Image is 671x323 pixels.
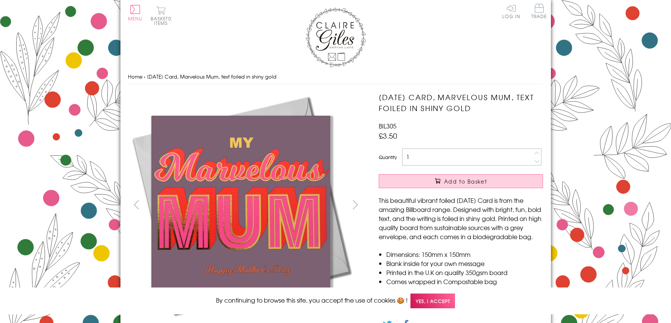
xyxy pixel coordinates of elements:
span: Menu [128,15,143,22]
span: [DATE] Card, Marvelous Mum, text foiled in shiny gold [147,73,276,80]
button: Menu [128,5,143,21]
li: Printed in the U.K on quality 350gsm board [386,268,543,277]
label: Quantity [379,154,397,161]
p: This beautiful vibrant foiled [DATE] Card is from the amazing Billboard range. Designed with brig... [379,196,543,241]
li: Comes wrapped in Compostable bag [386,277,543,286]
span: Trade [531,4,547,19]
button: Basket0 items [151,6,171,25]
a: Log In [502,4,520,19]
img: Mother's Day Card, Marvelous Mum, text foiled in shiny gold [128,92,354,318]
span: Add to Basket [444,178,487,185]
h1: [DATE] Card, Marvelous Mum, text foiled in shiny gold [379,92,543,114]
button: Add to Basket [379,174,543,188]
img: Claire Giles Greetings Cards [305,8,366,67]
li: Blank inside for your own message [386,259,543,268]
nav: breadcrumbs [128,69,543,85]
a: Home [128,73,142,80]
span: BIL305 [379,121,396,130]
li: Dimensions: 150mm x 150mm [386,250,543,259]
span: 0 items [154,15,171,26]
span: › [144,73,145,80]
a: Trade [531,4,547,20]
span: Yes, I accept [410,294,455,308]
img: Mother's Day Card, Marvelous Mum, text foiled in shiny gold [364,92,590,318]
li: With matching sustainable sourced envelope [386,286,543,295]
button: next [347,196,364,213]
button: prev [128,196,145,213]
span: £3.50 [379,130,397,141]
